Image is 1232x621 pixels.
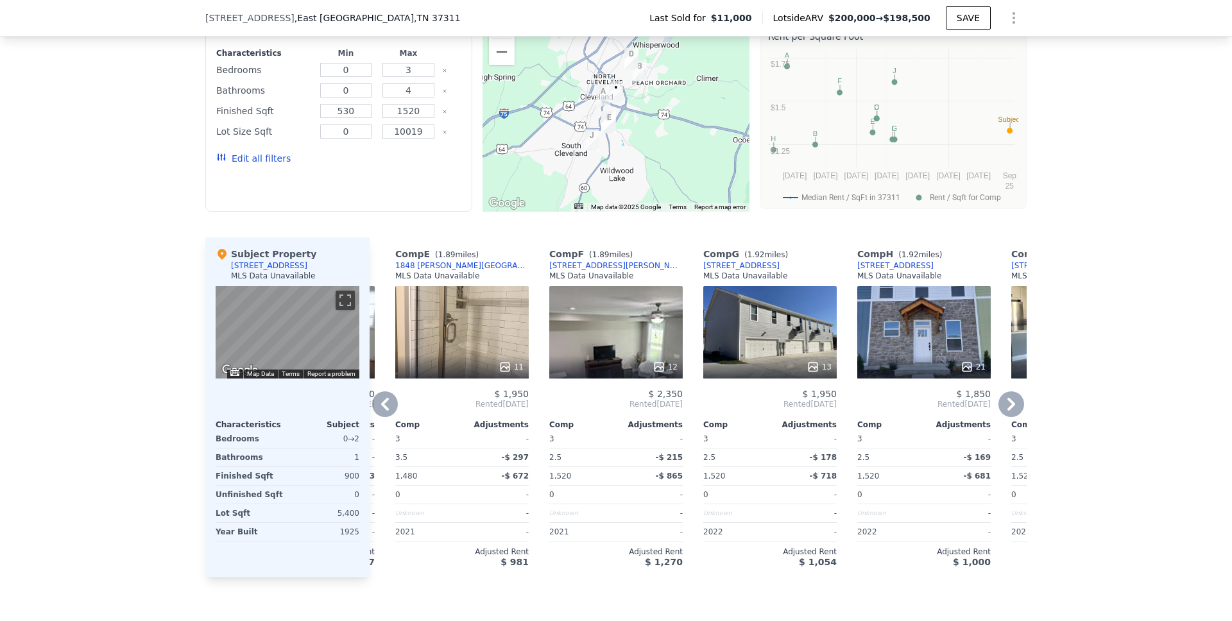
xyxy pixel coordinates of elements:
span: Rented [DATE] [549,399,683,409]
text: 25 [1005,182,1014,191]
div: MLS Data Unavailable [549,271,634,281]
div: Comp I [1011,248,1097,260]
div: 1 [290,448,359,466]
span: [STREET_ADDRESS] [205,12,295,24]
div: 1736 SE Arbor Hills Drive [601,112,615,133]
div: 1815 E Bell Tower Ln N [633,60,647,81]
span: 1.89 [438,250,456,259]
div: [STREET_ADDRESS][PERSON_NAME] [549,260,683,271]
div: 2.5 [549,448,613,466]
span: ( miles) [584,250,638,259]
div: 2022 [857,523,921,541]
div: - [927,523,991,541]
button: Clear [442,89,447,94]
span: Rented [DATE] [703,399,837,409]
div: Year Built [216,523,285,541]
div: MLS Data Unavailable [703,271,788,281]
text: B [813,130,817,137]
div: Comp E [395,248,484,260]
span: 0 [549,490,554,499]
div: 3470 Timber Hill Dr SE [585,129,599,151]
text: Subject [998,115,1022,123]
div: Rent per Square Foot [768,28,1018,46]
span: → [828,12,930,24]
span: 1,520 [857,472,879,481]
div: 13 [807,361,832,373]
span: -$ 169 [963,453,991,462]
button: Clear [442,109,447,114]
span: $200,000 [828,13,876,23]
a: [STREET_ADDRESS] [857,260,934,271]
span: $ 1,000 [953,557,991,567]
div: 2.5 [857,448,921,466]
span: $ 2,350 [649,389,683,399]
div: - [927,486,991,504]
svg: A chart. [768,46,1018,206]
div: 1925 [290,523,359,541]
text: E [870,117,875,125]
div: 2022 [703,523,767,541]
button: SAVE [946,6,991,30]
div: 1330 8th St NE [609,81,623,103]
div: - [619,430,683,448]
div: - [619,523,683,541]
span: $ 1,950 [495,389,529,399]
div: Map [216,286,359,379]
div: - [773,523,837,541]
div: - [619,486,683,504]
div: MLS Data Unavailable [857,271,942,281]
div: 21 [961,361,986,373]
div: Lot Size Sqft [216,123,312,140]
div: 1848 SE Young Road [602,111,616,133]
span: 0 [703,490,708,499]
text: [DATE] [814,171,838,180]
span: ( miles) [893,250,947,259]
div: Finished Sqft [216,467,285,485]
button: Clear [442,68,447,73]
button: Zoom out [489,39,515,65]
span: Map data ©2025 Google [591,203,661,210]
span: $ 1,850 [957,389,991,399]
div: Max [380,48,438,58]
text: D [874,103,879,111]
div: 2.5 [703,448,767,466]
span: -$ 215 [655,453,683,462]
a: Terms (opens in new tab) [282,370,300,377]
span: 3 [857,434,862,443]
div: 0 → 2 [290,430,359,448]
div: 2.5 [1011,448,1075,466]
div: Comp H [857,248,947,260]
div: 1848 [PERSON_NAME][GEOGRAPHIC_DATA] [395,260,529,271]
span: 1,520 [703,472,725,481]
a: [STREET_ADDRESS] [703,260,780,271]
span: 1,520 [549,472,571,481]
div: Adjusted Rent [1011,547,1145,557]
a: Open this area in Google Maps (opens a new window) [486,195,528,212]
button: Keyboard shortcuts [230,370,239,376]
div: - [619,504,683,522]
div: Bathrooms [216,81,312,99]
a: Open this area in Google Maps (opens a new window) [219,362,261,379]
span: -$ 865 [655,472,683,481]
div: - [465,486,529,504]
span: 3 [549,434,554,443]
div: Adjustments [924,420,991,430]
span: 0 [395,490,400,499]
span: 0 [1011,490,1016,499]
div: 650 SE 4th Street [596,85,610,106]
text: [DATE] [966,171,991,180]
div: [STREET_ADDRESS] [231,260,307,271]
text: G [892,124,898,132]
div: - [465,504,529,522]
span: ( miles) [430,250,484,259]
div: Subject [287,420,359,430]
span: , TN 37311 [414,13,460,23]
text: Sep [1003,171,1017,180]
span: ( miles) [739,250,793,259]
div: Adjusted Rent [549,547,683,557]
span: $ 1,270 [645,557,683,567]
button: Edit all filters [216,152,291,165]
